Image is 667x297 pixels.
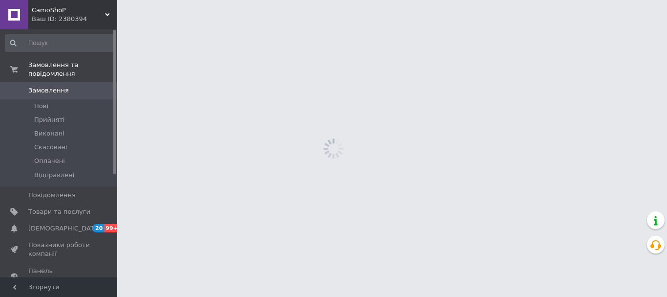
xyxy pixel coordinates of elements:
div: Ваш ID: 2380394 [32,15,117,23]
span: Замовлення [28,86,69,95]
span: Замовлення та повідомлення [28,61,117,78]
span: Повідомлення [28,191,76,200]
span: 99+ [104,224,120,232]
span: Товари та послуги [28,207,90,216]
span: Виконані [34,129,64,138]
span: Прийняті [34,115,64,124]
span: [DEMOGRAPHIC_DATA] [28,224,101,233]
span: Скасовані [34,143,67,152]
span: Оплачені [34,157,65,165]
span: Відправлені [34,171,74,180]
span: Показники роботи компанії [28,241,90,258]
span: Нові [34,102,48,111]
input: Пошук [5,34,115,52]
span: 20 [93,224,104,232]
span: Панель управління [28,267,90,284]
span: CamoShoP [32,6,105,15]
